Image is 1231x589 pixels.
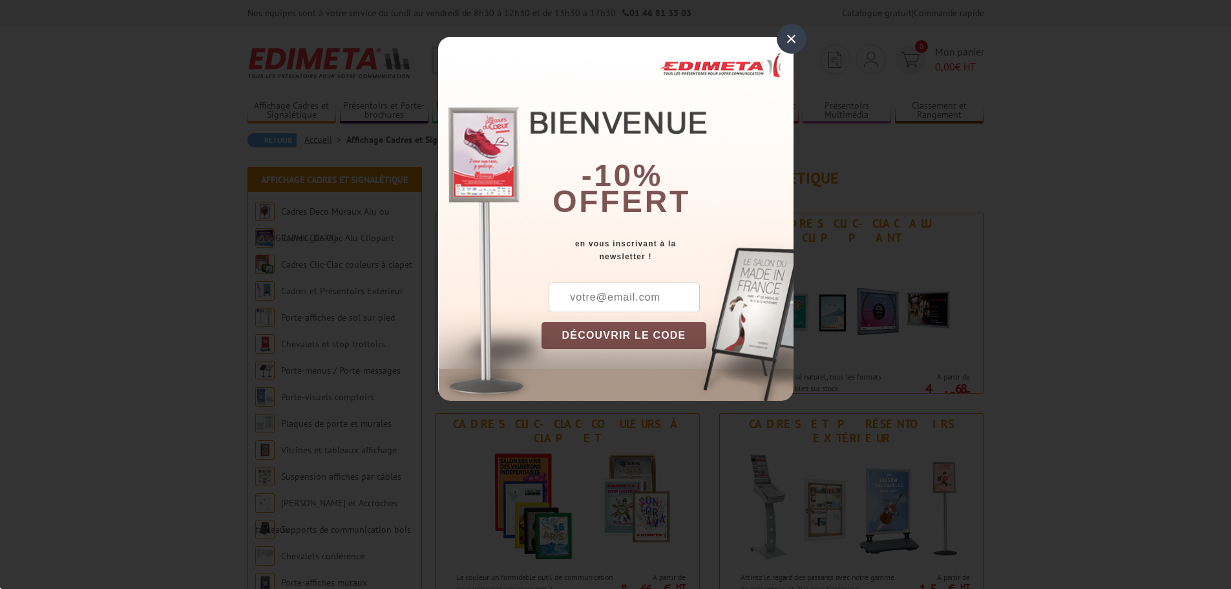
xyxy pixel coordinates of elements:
[552,184,691,219] font: offert
[549,283,700,312] input: votre@email.com
[777,24,806,54] div: ×
[542,237,794,263] div: en vous inscrivant à la newsletter !
[542,322,707,349] button: DÉCOUVRIR LE CODE
[582,158,663,193] b: -10%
